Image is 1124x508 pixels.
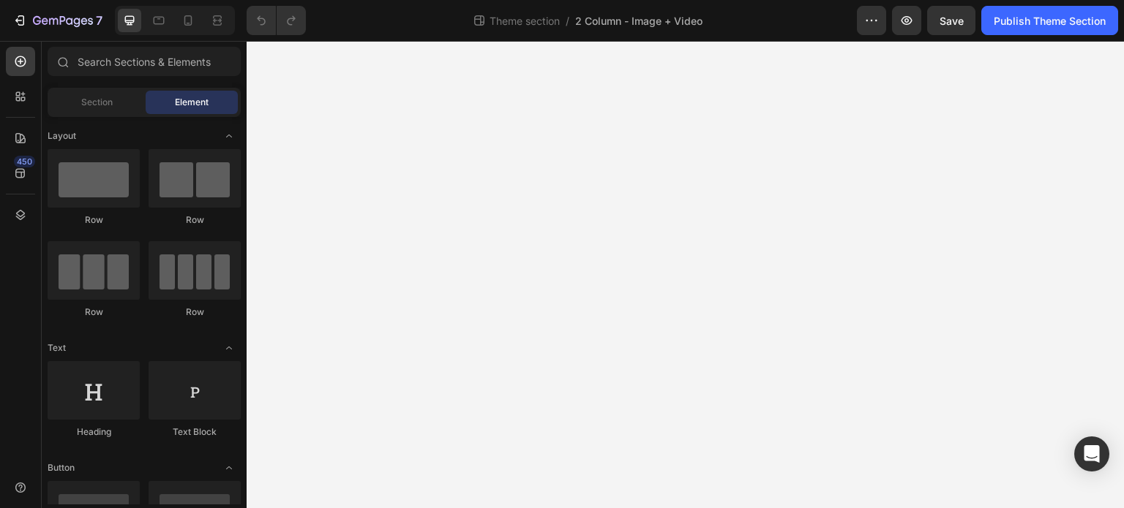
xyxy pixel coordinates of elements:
[14,156,35,167] div: 450
[1074,436,1109,471] div: Open Intercom Messenger
[175,96,209,109] span: Element
[940,15,964,27] span: Save
[149,306,241,319] div: Row
[48,461,75,474] span: Button
[149,425,241,439] div: Text Block
[81,96,113,109] span: Section
[6,6,109,35] button: 7
[994,13,1106,29] div: Publish Theme Section
[48,213,140,227] div: Row
[247,41,1124,508] iframe: Design area
[149,213,241,227] div: Row
[96,12,102,29] p: 7
[575,13,702,29] span: 2 Column - Image + Video
[487,13,563,29] span: Theme section
[48,47,241,76] input: Search Sections & Elements
[247,6,306,35] div: Undo/Redo
[48,306,140,319] div: Row
[981,6,1118,35] button: Publish Theme Section
[217,124,241,148] span: Toggle open
[48,425,140,439] div: Heading
[48,341,66,355] span: Text
[217,456,241,479] span: Toggle open
[566,13,569,29] span: /
[217,336,241,360] span: Toggle open
[48,129,76,143] span: Layout
[927,6,975,35] button: Save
